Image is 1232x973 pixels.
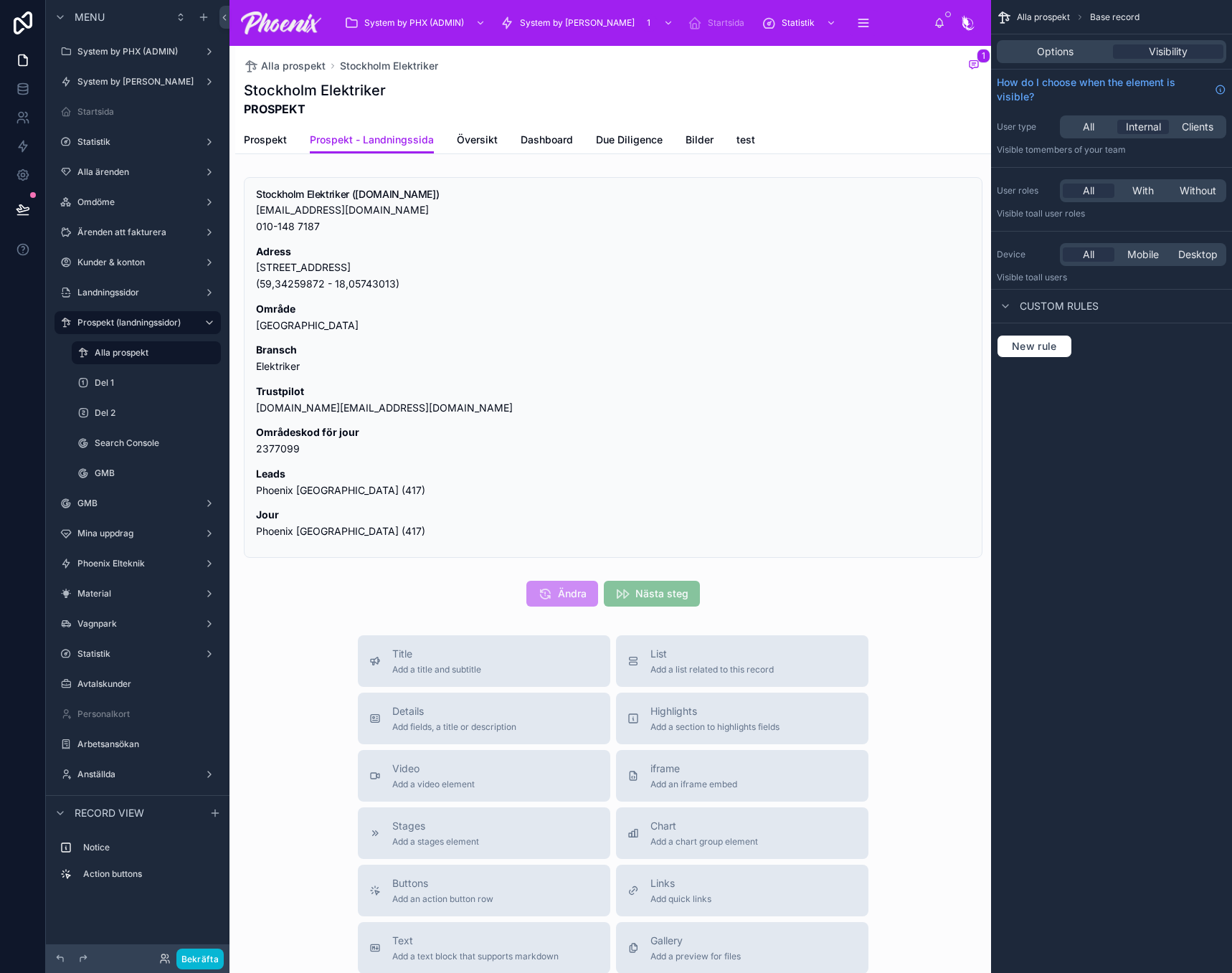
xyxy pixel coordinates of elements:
[55,552,221,575] a: Phoenix Elteknik
[358,635,610,687] button: TitleAdd a title and subtitle
[358,750,610,802] button: VideoAdd a video element
[77,136,198,148] label: Statistik
[55,642,221,665] a: Statistik
[55,733,221,756] a: Arbetsansökan
[392,779,475,790] span: Add a video element
[997,249,1054,260] label: Device
[77,558,198,569] label: Phoenix Elteknik
[1083,184,1094,198] span: All
[683,10,754,36] a: Startsida
[1180,184,1216,198] span: Without
[392,836,479,848] span: Add a stages element
[244,100,386,118] strong: PROSPEKT
[77,769,198,780] label: Anställda
[392,951,559,962] span: Add a text block that supports markdown
[95,347,212,359] label: Alla prospekt
[55,311,221,334] a: Prospekt (landningssidor)
[457,133,498,147] span: Översikt
[77,678,218,690] label: Avtalskunder
[72,462,221,485] a: GMB
[83,868,215,880] label: Action buttons
[77,708,218,720] label: Personalkort
[77,739,218,750] label: Arbetsansökan
[77,227,198,238] label: Ärenden att fakturera
[55,522,221,545] a: Mina uppdrag
[782,17,815,29] span: Statistik
[977,49,990,63] span: 1
[1017,11,1070,23] span: Alla prospekt
[1037,44,1074,59] span: Options
[77,46,198,57] label: System by PHX (ADMIN)
[757,10,843,36] a: Statistik
[75,806,144,820] span: Record view
[55,130,221,153] a: Statistik
[55,673,221,696] a: Avtalskunder
[77,106,218,118] label: Startsida
[457,127,498,156] a: Översikt
[77,166,198,178] label: Alla ärenden
[55,703,221,726] a: Personalkort
[1033,272,1067,283] span: all users
[997,335,1072,358] button: New rule
[392,934,559,948] span: Text
[244,133,287,147] span: Prospekt
[392,819,479,833] span: Stages
[72,341,221,364] a: Alla prospekt
[596,127,663,156] a: Due Diligence
[1006,340,1063,353] span: New rule
[392,761,475,776] span: Video
[392,704,516,718] span: Details
[496,10,681,36] a: System by [PERSON_NAME]1
[77,648,198,660] label: Statistik
[686,133,714,147] span: Bilder
[358,807,610,859] button: StagesAdd a stages element
[997,121,1054,133] label: User type
[55,161,221,184] a: Alla ärenden
[616,807,868,859] button: ChartAdd a chart group element
[77,76,198,87] label: System by [PERSON_NAME]
[1132,184,1154,198] span: With
[77,196,198,208] label: Omdöme
[176,949,224,969] button: Bekräfta
[75,10,105,24] span: Menu
[616,865,868,916] button: LinksAdd quick links
[55,763,221,786] a: Anställda
[736,127,755,156] a: test
[997,272,1226,283] p: Visible to
[1083,120,1094,134] span: All
[77,317,192,328] label: Prospekt (landningssidor)
[83,842,215,853] label: Notice
[650,836,758,848] span: Add a chart group element
[241,11,321,34] img: App logo
[650,876,711,891] span: Links
[77,588,198,599] label: Material
[95,437,218,449] label: Search Console
[72,402,221,424] a: Del 2
[736,133,755,147] span: test
[77,498,198,509] label: GMB
[261,59,326,73] span: Alla prospekt
[650,951,741,962] span: Add a preview for files
[55,100,221,123] a: Startsida
[650,819,758,833] span: Chart
[596,133,663,147] span: Due Diligence
[616,693,868,744] button: HighlightsAdd a section to highlights fields
[1127,247,1159,262] span: Mobile
[55,191,221,214] a: Omdöme
[55,40,221,63] a: System by PHX (ADMIN)
[77,618,198,630] label: Vagnpark
[686,127,714,156] a: Bilder
[392,893,493,905] span: Add an action button row
[708,17,744,29] span: Startsida
[392,721,516,733] span: Add fields, a title or description
[340,10,493,36] a: System by PHX (ADMIN)
[55,70,221,93] a: System by [PERSON_NAME]
[46,830,229,900] div: scrollable content
[364,17,464,29] span: System by PHX (ADMIN)
[521,133,573,147] span: Dashboard
[1083,247,1094,262] span: All
[1033,144,1126,155] span: Members of your team
[616,635,868,687] button: ListAdd a list related to this record
[340,59,438,73] span: Stockholm Elektriker
[72,371,221,394] a: Del 1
